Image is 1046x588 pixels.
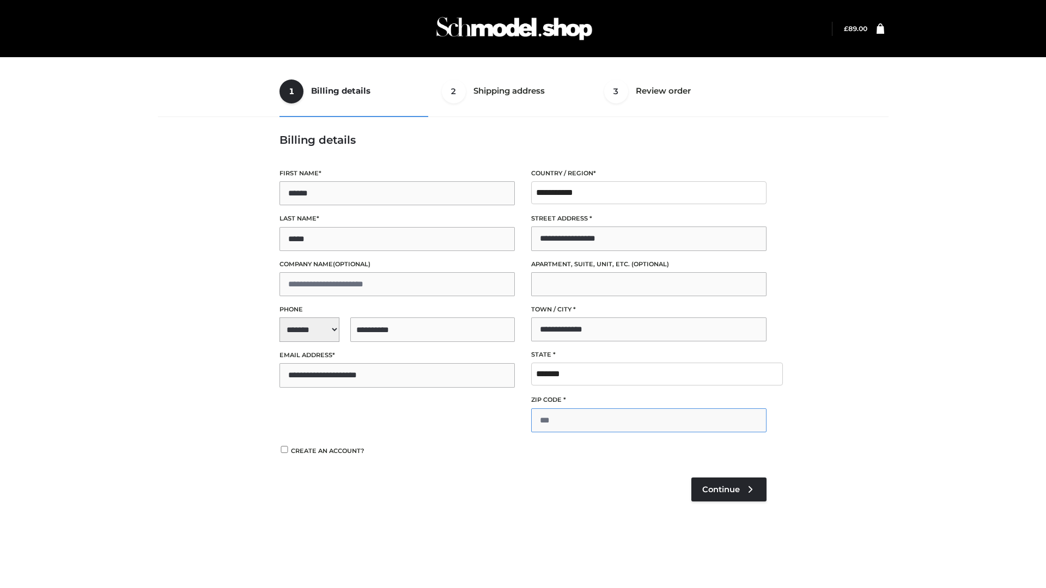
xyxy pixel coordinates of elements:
a: Continue [691,477,767,501]
img: Schmodel Admin 964 [433,7,596,50]
label: Phone [279,304,515,315]
label: First name [279,168,515,179]
span: (optional) [333,260,370,268]
input: Create an account? [279,446,289,453]
span: (optional) [631,260,669,268]
label: Street address [531,213,767,224]
label: ZIP Code [531,395,767,405]
bdi: 89.00 [844,24,867,33]
label: Last name [279,213,515,224]
label: State [531,350,767,360]
label: Company name [279,259,515,269]
h3: Billing details [279,133,767,146]
span: £ [844,24,848,33]
a: £89.00 [844,24,867,33]
label: Apartment, suite, unit, etc. [531,259,767,269]
span: Create an account? [291,447,364,455]
span: Continue [702,485,740,494]
label: Country / Region [531,168,767,179]
label: Email address [279,350,515,360]
label: Town / City [531,304,767,315]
